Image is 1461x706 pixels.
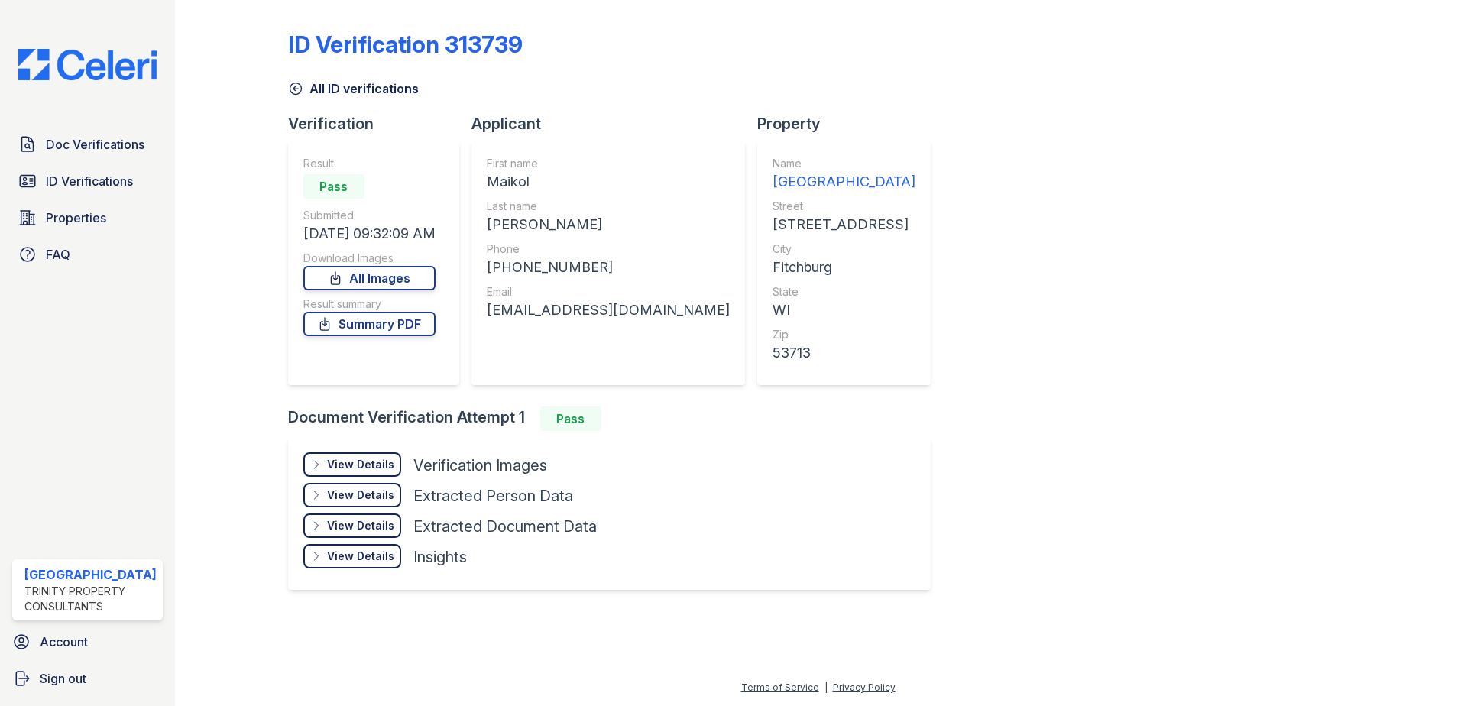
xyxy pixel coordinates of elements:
[327,549,394,564] div: View Details
[773,156,915,171] div: Name
[757,113,943,134] div: Property
[288,406,943,431] div: Document Verification Attempt 1
[303,266,436,290] a: All Images
[46,245,70,264] span: FAQ
[24,584,157,614] div: Trinity Property Consultants
[487,257,730,278] div: [PHONE_NUMBER]
[833,682,896,693] a: Privacy Policy
[773,199,915,214] div: Street
[487,241,730,257] div: Phone
[303,223,436,245] div: [DATE] 09:32:09 AM
[46,135,144,154] span: Doc Verifications
[540,406,601,431] div: Pass
[773,327,915,342] div: Zip
[327,487,394,503] div: View Details
[24,565,157,584] div: [GEOGRAPHIC_DATA]
[487,214,730,235] div: [PERSON_NAME]
[773,171,915,193] div: [GEOGRAPHIC_DATA]
[12,129,163,160] a: Doc Verifications
[288,31,523,58] div: ID Verification 313739
[773,284,915,300] div: State
[773,300,915,321] div: WI
[40,669,86,688] span: Sign out
[487,171,730,193] div: Maikol
[487,300,730,321] div: [EMAIL_ADDRESS][DOMAIN_NAME]
[773,342,915,364] div: 53713
[413,516,597,537] div: Extracted Document Data
[1397,645,1446,691] iframe: chat widget
[40,633,88,651] span: Account
[413,485,573,507] div: Extracted Person Data
[327,457,394,472] div: View Details
[471,113,757,134] div: Applicant
[773,214,915,235] div: [STREET_ADDRESS]
[288,113,471,134] div: Verification
[413,455,547,476] div: Verification Images
[6,627,169,657] a: Account
[12,239,163,270] a: FAQ
[288,79,419,98] a: All ID verifications
[487,284,730,300] div: Email
[487,156,730,171] div: First name
[303,312,436,336] a: Summary PDF
[773,156,915,193] a: Name [GEOGRAPHIC_DATA]
[46,172,133,190] span: ID Verifications
[487,199,730,214] div: Last name
[327,518,394,533] div: View Details
[303,174,364,199] div: Pass
[303,156,436,171] div: Result
[12,166,163,196] a: ID Verifications
[12,202,163,233] a: Properties
[46,209,106,227] span: Properties
[824,682,828,693] div: |
[6,49,169,80] img: CE_Logo_Blue-a8612792a0a2168367f1c8372b55b34899dd931a85d93a1a3d3e32e68fde9ad4.png
[303,208,436,223] div: Submitted
[303,251,436,266] div: Download Images
[741,682,819,693] a: Terms of Service
[773,257,915,278] div: Fitchburg
[413,546,467,568] div: Insights
[6,663,169,694] a: Sign out
[773,241,915,257] div: City
[303,296,436,312] div: Result summary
